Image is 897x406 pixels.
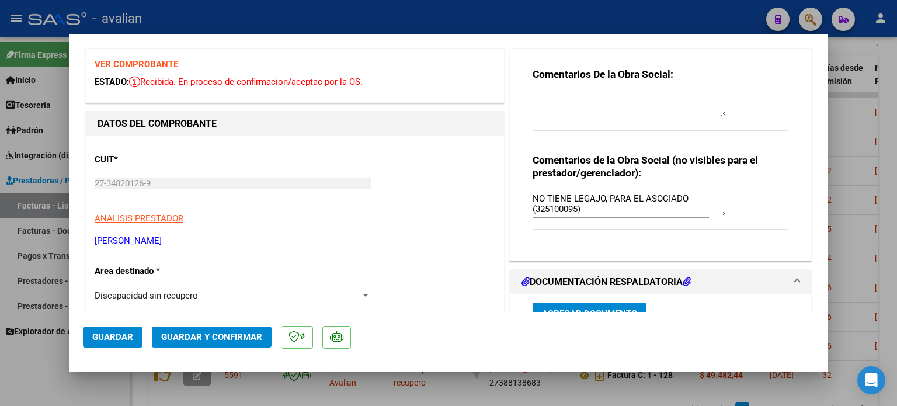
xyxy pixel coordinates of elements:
a: VER COMPROBANTE [95,59,178,70]
span: Agregar Documento [542,308,637,319]
div: Open Intercom Messenger [857,366,885,394]
button: Agregar Documento [533,303,646,324]
h1: DOCUMENTACIÓN RESPALDATORIA [521,275,691,289]
span: ANALISIS PRESTADOR [95,213,183,224]
button: Guardar [83,327,142,348]
div: COMENTARIOS [510,49,811,261]
strong: Comentarios De la Obra Social: [533,68,673,80]
p: [PERSON_NAME] [95,234,495,248]
span: ESTADO: [95,77,129,87]
span: Guardar y Confirmar [161,332,262,342]
mat-expansion-panel-header: DOCUMENTACIÓN RESPALDATORIA [510,270,811,294]
span: Guardar [92,332,133,342]
button: Guardar y Confirmar [152,327,272,348]
strong: Comentarios de la Obra Social (no visibles para el prestador/gerenciador): [533,154,758,179]
p: Area destinado * [95,265,215,278]
span: Recibida. En proceso de confirmacion/aceptac por la OS. [129,77,363,87]
p: CUIT [95,153,215,166]
strong: DATOS DEL COMPROBANTE [98,118,217,129]
span: Discapacidad sin recupero [95,290,198,301]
